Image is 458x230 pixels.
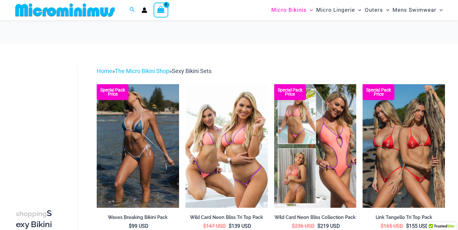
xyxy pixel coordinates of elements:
bdi: 236 USD [292,223,315,229]
a: Search icon link [129,6,135,14]
span: shopping [16,210,47,218]
span: Menu Toggle [383,2,389,18]
bdi: 219 USD [317,223,340,229]
b: Special Pack Price [97,88,128,96]
a: Bikini Pack Bikini Pack BBikini Pack B [363,84,445,207]
span: Menu Toggle [436,2,443,18]
span: $ [406,223,409,229]
a: Waves Breaking Ocean 312 Top 456 Bottom 08 Waves Breaking Ocean 312 Top 456 Bottom 04Waves Breaki... [97,84,179,207]
span: $ [203,223,206,229]
span: Outers [365,2,383,18]
a: Waves Breaking Bikini Pack [97,214,179,223]
a: Link Tangello Tri Top Pack [363,214,445,223]
a: Home [97,68,112,74]
span: Menu Toggle [355,2,361,18]
span: Sexy Bikini Sets [172,68,212,74]
a: Mens SwimwearMenu ToggleMenu Toggle [391,2,444,18]
a: Wild Card Neon Bliss Tri Top PackWild Card Neon Bliss Tri Top Pack BWild Card Neon Bliss Tri Top ... [185,84,268,207]
img: Bikini Pack [363,84,445,207]
a: Wild Card Neon Bliss Collection Pack [274,214,357,223]
a: Wild Card Neon Bliss Tri Top Pack [185,214,268,223]
b: Special Pack Price [274,88,306,96]
a: Collection Pack (7) Collection Pack B (1)Collection Pack B (1) [274,84,357,207]
span: Mens Swimwear [392,2,436,18]
h2: Wild Card Neon Bliss Tri Top Pack [185,214,268,220]
img: Collection Pack (7) [274,84,357,207]
bdi: 165 USD [381,223,403,229]
a: OutersMenu ToggleMenu Toggle [363,2,391,18]
span: $ [292,223,295,229]
h2: Wild Card Neon Bliss Collection Pack [274,214,357,220]
bdi: 155 USD [406,223,429,229]
a: View Shopping Cart, empty [154,3,168,17]
h2: Waves Breaking Bikini Pack [97,214,179,220]
b: Special Pack Price [363,88,394,96]
span: Micro Bikinis [271,2,307,18]
a: Account icon link [142,7,147,13]
span: Menu Toggle [307,2,313,18]
span: $ [381,223,384,229]
bdi: 99 USD [129,223,149,229]
nav: Site Navigation [269,1,445,19]
img: MM SHOP LOGO FLAT [13,3,117,17]
span: Micro Lingerie [316,2,355,18]
a: Micro BikinisMenu ToggleMenu Toggle [270,2,315,18]
img: Waves Breaking Ocean 312 Top 456 Bottom 08 [97,84,179,207]
span: $ [229,223,232,229]
bdi: 147 USD [203,223,226,229]
bdi: 139 USD [229,223,251,229]
h2: Link Tangello Tri Top Pack [363,214,445,220]
iframe: TrustedSite Certified [16,61,73,188]
span: $ [317,223,320,229]
a: The Micro Bikini Shop [115,68,169,74]
span: » » [97,68,212,74]
a: Micro LingerieMenu ToggleMenu Toggle [315,2,363,18]
span: $ [129,223,132,229]
img: Wild Card Neon Bliss Tri Top Pack [185,84,268,207]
